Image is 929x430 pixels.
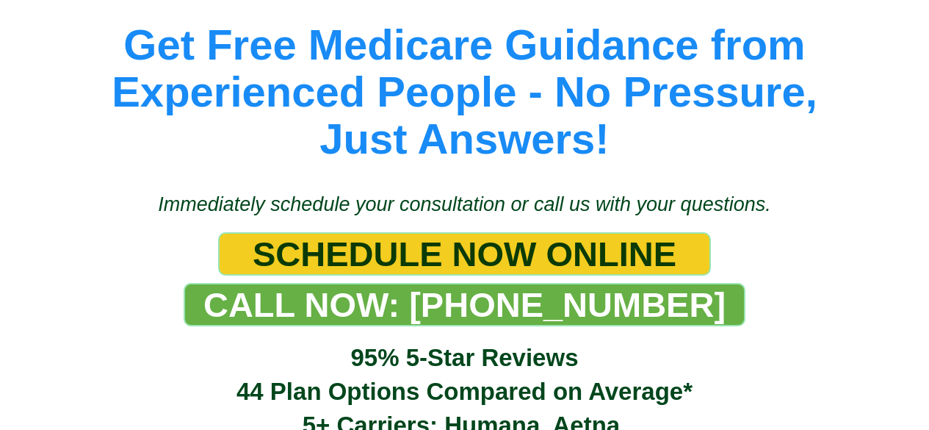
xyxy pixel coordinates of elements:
span: Immediately schedule your consultation or call us with your questions. [158,193,770,215]
span: 44 Plan Options Compared on Average* [236,378,693,405]
span: SCHEDULE NOW ONLINE [253,234,676,274]
a: SCHEDULE NOW ONLINE [218,232,711,276]
span: CALL NOW: [PHONE_NUMBER] [203,284,726,325]
span: 95% 5-Star Reviews [350,344,578,371]
span: Get Free Medicare Guidance from Experienced People - No Pressure, [112,21,817,115]
a: CALL NOW: 1-888-344-8881 [184,283,745,326]
span: Just Answers! [319,115,609,162]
